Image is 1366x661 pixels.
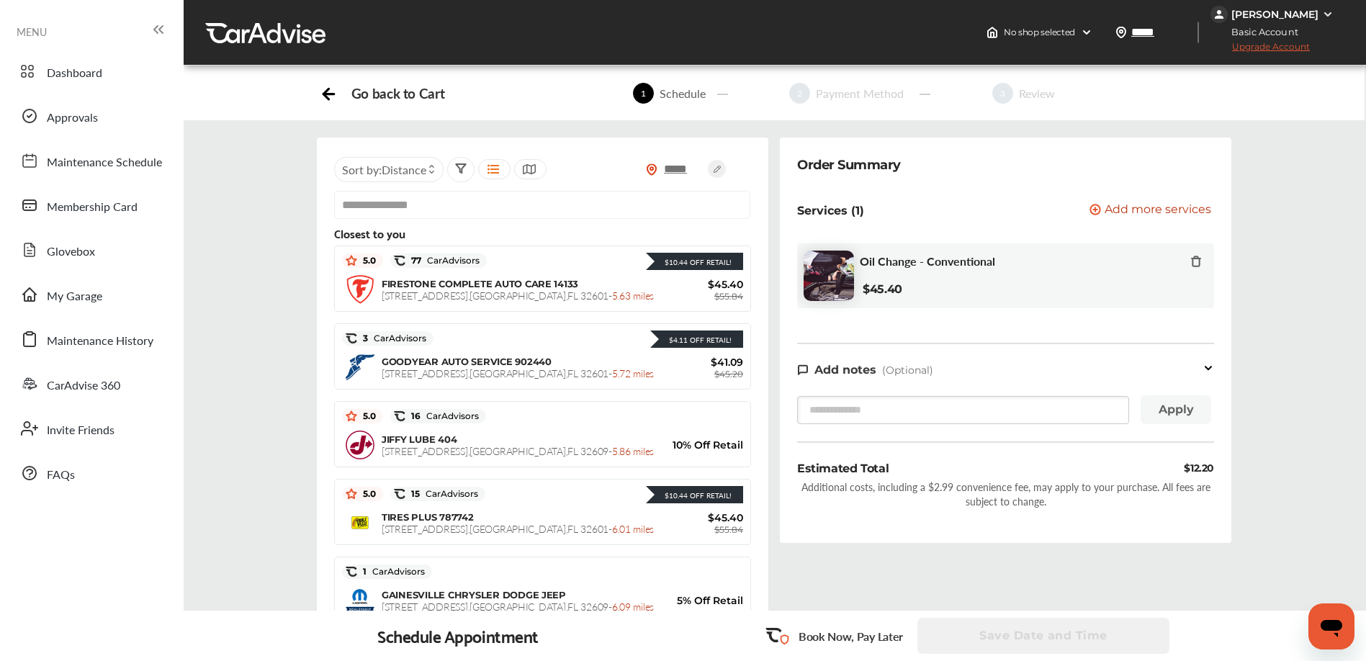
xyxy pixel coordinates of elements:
[612,599,654,613] span: 6.09 miles
[351,85,444,102] div: Go back to Cart
[612,288,654,302] span: 5.63 miles
[1212,24,1309,40] span: Basic Account
[357,255,376,266] span: 5.0
[1089,204,1214,217] a: Add more services
[357,410,376,422] span: 5.0
[13,454,169,492] a: FAQs
[47,332,153,351] span: Maintenance History
[382,366,654,380] span: [STREET_ADDRESS] , [GEOGRAPHIC_DATA] , FL 32601 -
[1004,27,1075,38] span: No shop selected
[13,410,169,447] a: Invite Friends
[346,255,357,266] img: star_icon.59ea9307.svg
[346,410,357,422] img: star_icon.59ea9307.svg
[797,460,889,477] div: Estimated Total
[657,511,743,524] span: $45.40
[1210,6,1228,23] img: jVpblrzwTbfkPYzPPzSLxeg0AAAAASUVORK5CYII=
[382,599,654,613] span: [STREET_ADDRESS] , [GEOGRAPHIC_DATA] , FL 32609 -
[612,444,654,458] span: 5.86 miles
[646,163,657,176] img: location_vector_orange.38f05af8.svg
[382,511,474,523] span: TIRES PLUS 787742
[13,53,169,90] a: Dashboard
[382,161,426,178] span: Distance
[405,410,479,422] span: 16
[714,369,743,379] span: $45.20
[714,291,743,302] span: $55.84
[47,377,120,395] span: CarAdvise 360
[382,589,566,601] span: GAINESVILLE CHRYSLER DODGE JEEP
[13,320,169,358] a: Maintenance History
[13,142,169,179] a: Maintenance Schedule
[797,204,864,217] p: Services (1)
[47,287,102,306] span: My Garage
[382,356,552,367] span: GOODYEAR AUTO SERVICE 902440
[662,335,732,345] div: $4.11 Off Retail!
[47,243,95,261] span: Glovebox
[382,433,457,445] span: JIFFY LUBE 404
[1115,27,1127,38] img: location_vector.a44bc228.svg
[13,97,169,135] a: Approvals
[346,566,357,577] img: caradvise_icon.5c74104a.svg
[47,198,138,217] span: Membership Card
[657,356,743,369] span: $41.09
[1013,85,1061,102] div: Review
[47,421,114,440] span: Invite Friends
[346,589,374,611] img: logo-mopar.png
[405,255,480,266] span: 77
[797,364,809,376] img: note-icon.db9493fa.svg
[346,488,357,500] img: star_icon.59ea9307.svg
[368,333,426,343] span: CarAdvisors
[405,488,478,500] span: 15
[47,109,98,127] span: Approvals
[654,85,711,102] div: Schedule
[377,626,539,646] div: Schedule Appointment
[1105,204,1211,217] span: Add more services
[346,354,374,379] img: logo-goodyear.png
[657,257,732,267] div: $10.44 Off Retail!
[367,567,425,577] span: CarAdvisors
[13,365,169,403] a: CarAdvise 360
[1089,204,1211,217] button: Add more services
[612,366,654,380] span: 5.72 miles
[804,251,854,301] img: oil-change-thumb.jpg
[657,490,732,500] div: $10.44 Off Retail!
[346,275,374,304] img: logo-firestone.png
[342,161,426,178] span: Sort by :
[633,83,654,104] span: 1
[1231,8,1318,21] div: [PERSON_NAME]
[394,410,405,422] img: caradvise_icon.5c74104a.svg
[357,488,376,500] span: 5.0
[657,439,743,451] span: 10% Off Retail
[17,26,47,37] span: MENU
[797,480,1214,508] div: Additional costs, including a $2.99 convenience fee, may apply to your purchase. All fees are sub...
[334,227,751,240] div: Closest to you
[13,231,169,269] a: Glovebox
[1322,9,1334,20] img: WGsFRI8htEPBVLJbROoPRyZpYNWhNONpIPPETTm6eUC0GeLEiAAAAAElFTkSuQmCC
[860,254,995,268] span: Oil Change - Conventional
[382,444,654,458] span: [STREET_ADDRESS] , [GEOGRAPHIC_DATA] , FL 32609 -
[863,282,902,296] b: $45.40
[421,256,480,266] span: CarAdvisors
[346,431,374,459] img: logo-jiffylube.png
[13,186,169,224] a: Membership Card
[13,276,169,313] a: My Garage
[382,288,654,302] span: [STREET_ADDRESS] , [GEOGRAPHIC_DATA] , FL 32601 -
[357,566,425,577] span: 1
[346,333,357,344] img: caradvise_icon.5c74104a.svg
[1081,27,1092,38] img: header-down-arrow.9dd2ce7d.svg
[789,83,810,104] span: 2
[1210,41,1310,59] span: Upgrade Account
[987,27,998,38] img: header-home-logo.8d720a4f.svg
[882,364,933,377] span: (Optional)
[357,333,426,344] span: 3
[657,594,743,607] span: 5% Off Retail
[1198,22,1199,43] img: header-divider.bc55588e.svg
[420,489,478,499] span: CarAdvisors
[346,508,374,537] img: logo-tires-plus.png
[612,521,654,536] span: 6.01 miles
[382,521,654,536] span: [STREET_ADDRESS] , [GEOGRAPHIC_DATA] , FL 32601 -
[47,466,75,485] span: FAQs
[810,85,909,102] div: Payment Method
[47,64,102,83] span: Dashboard
[382,278,578,289] span: FIRESTONE COMPLETE AUTO CARE 14133
[1141,395,1211,424] button: Apply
